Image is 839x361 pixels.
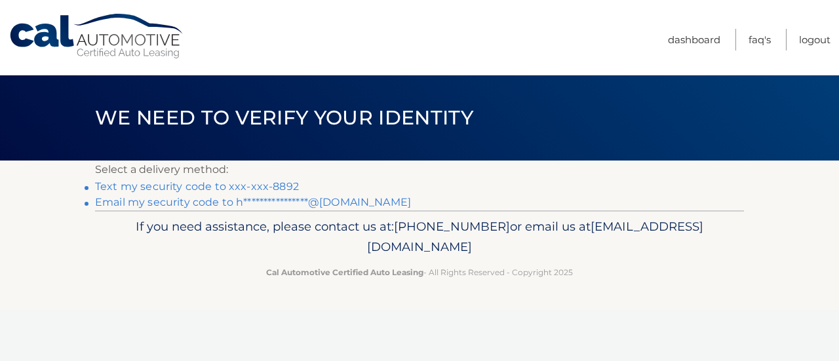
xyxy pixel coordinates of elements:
[95,180,299,193] a: Text my security code to xxx-xxx-8892
[104,216,735,258] p: If you need assistance, please contact us at: or email us at
[266,267,423,277] strong: Cal Automotive Certified Auto Leasing
[668,29,720,50] a: Dashboard
[394,219,510,234] span: [PHONE_NUMBER]
[799,29,830,50] a: Logout
[104,265,735,279] p: - All Rights Reserved - Copyright 2025
[95,105,473,130] span: We need to verify your identity
[95,161,744,179] p: Select a delivery method:
[749,29,771,50] a: FAQ's
[9,13,185,60] a: Cal Automotive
